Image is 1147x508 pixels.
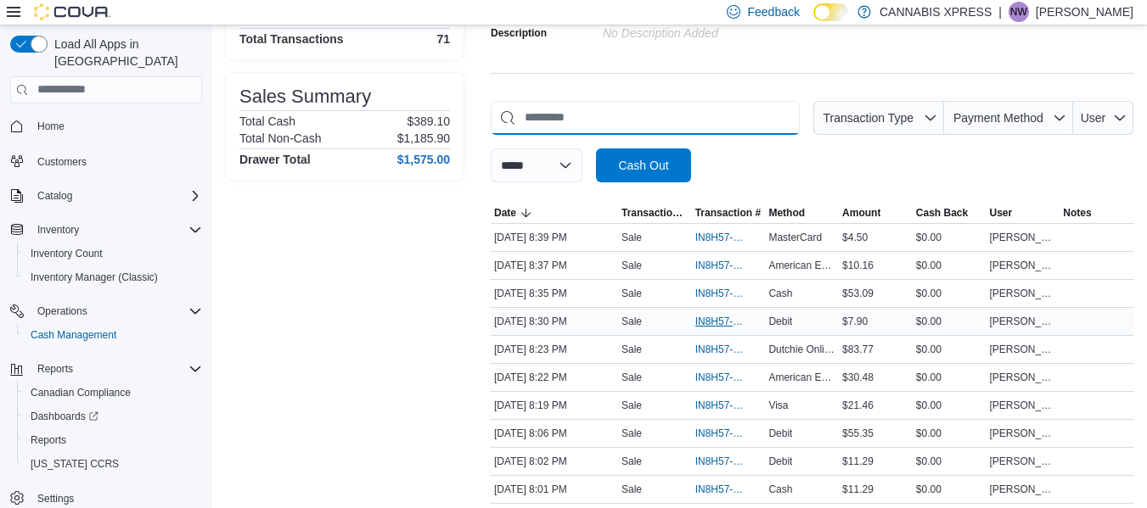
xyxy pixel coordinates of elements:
span: [PERSON_NAME] [990,287,1057,300]
span: Payment Method [953,111,1043,125]
span: Method [768,206,805,220]
span: Reports [24,430,202,450]
span: $10.16 [842,259,874,272]
button: Reports [31,359,80,379]
button: IN8H57-726668 [695,395,762,416]
button: Date [491,203,618,223]
span: Inventory [37,223,79,237]
div: $0.00 [913,255,987,276]
button: Cash Out [596,148,691,182]
span: Inventory Count [24,243,202,264]
button: Amount [839,203,913,223]
div: $0.00 [913,227,987,248]
span: Transaction # [695,206,761,220]
button: Cash Back [913,203,987,223]
span: Customers [31,150,202,171]
span: IN8H57-726670 [695,343,745,356]
span: [PERSON_NAME] [990,427,1057,440]
div: $0.00 [913,283,987,304]
span: $21.46 [842,399,874,412]
div: [DATE] 8:01 PM [491,479,618,500]
p: | [998,2,1002,22]
div: No Description added [603,20,830,40]
button: Customers [3,148,209,173]
button: Transaction Type [813,101,944,135]
label: Description [491,26,547,40]
span: Date [494,206,516,220]
span: Reports [31,433,66,447]
span: IN8H57-726661 [695,483,745,496]
h4: 71 [436,32,450,46]
span: Amount [842,206,880,220]
div: $0.00 [913,311,987,332]
span: IN8H57-726664 [695,455,745,468]
button: User [1073,101,1133,135]
div: $0.00 [913,479,987,500]
p: Sale [621,371,642,384]
span: Cash Management [24,325,202,345]
span: IN8H57-726675 [695,287,745,300]
button: IN8H57-726677 [695,227,762,248]
span: IN8H57-726666 [695,427,745,440]
span: [PERSON_NAME] [990,315,1057,328]
button: IN8H57-726676 [695,255,762,276]
span: Operations [37,304,87,318]
div: [DATE] 8:23 PM [491,339,618,360]
span: $83.77 [842,343,874,356]
span: Customers [37,155,87,169]
span: $30.48 [842,371,874,384]
a: Inventory Count [24,243,110,264]
span: Reports [37,362,73,376]
a: Reports [24,430,73,450]
span: Cash Out [618,157,668,174]
a: Cash Management [24,325,123,345]
p: Sale [621,259,642,272]
span: NW [1010,2,1027,22]
button: Transaction Type [618,203,692,223]
button: Inventory Count [17,242,209,265]
div: [DATE] 8:39 PM [491,227,618,248]
span: $11.29 [842,483,874,496]
div: [DATE] 8:30 PM [491,311,618,332]
div: Nathan Wilson [1009,2,1029,22]
button: IN8H57-726664 [695,451,762,472]
p: CANNABIS XPRESS [880,2,992,22]
button: Catalog [3,184,209,208]
div: [DATE] 8:02 PM [491,451,618,472]
span: [PERSON_NAME] [990,399,1057,412]
span: Inventory [31,220,202,240]
span: [PERSON_NAME] [990,371,1057,384]
button: Operations [3,299,209,323]
span: American Express [768,259,835,272]
span: IN8H57-726676 [695,259,745,272]
p: $1,185.90 [397,131,450,145]
span: Dutchie Online Payment [768,343,835,356]
div: [DATE] 8:22 PM [491,367,618,388]
button: Canadian Compliance [17,381,209,405]
span: Inventory Manager (Classic) [24,267,202,287]
p: [PERSON_NAME] [1036,2,1133,22]
a: Home [31,116,71,137]
p: Sale [621,427,642,440]
button: IN8H57-726666 [695,423,762,444]
div: [DATE] 8:06 PM [491,423,618,444]
a: Dashboards [24,406,105,427]
span: $7.90 [842,315,868,328]
span: Home [37,120,65,133]
button: Reports [3,357,209,381]
a: Customers [31,152,93,172]
div: $0.00 [913,395,987,416]
div: [DATE] 8:19 PM [491,395,618,416]
span: Cash [768,287,792,300]
span: Transaction Type [823,111,914,125]
h4: Total Transactions [239,32,344,46]
button: Method [765,203,839,223]
span: Dark Mode [813,21,814,22]
a: [US_STATE] CCRS [24,454,126,474]
span: IN8H57-726677 [695,231,745,244]
button: IN8H57-726673 [695,311,762,332]
span: [PERSON_NAME] [990,259,1057,272]
div: $0.00 [913,423,987,444]
button: Cash Management [17,323,209,347]
div: $0.00 [913,339,987,360]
